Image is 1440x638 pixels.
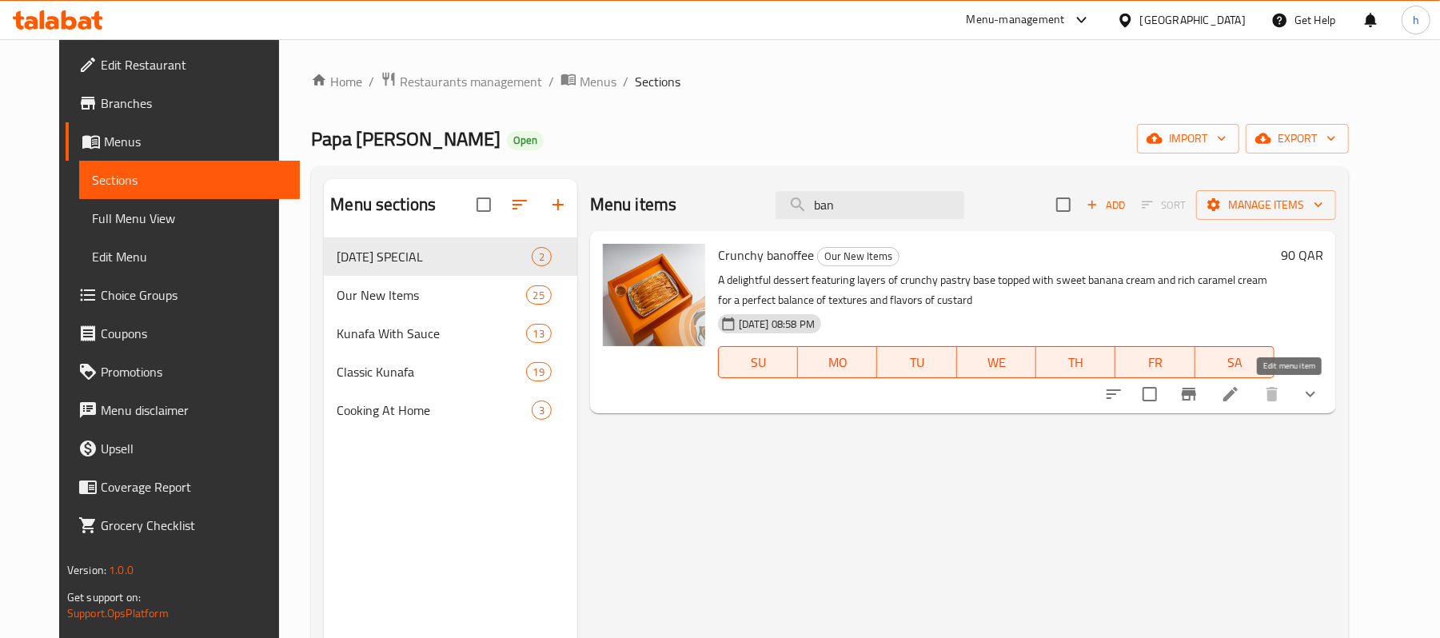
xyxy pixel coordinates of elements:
[66,391,300,429] a: Menu disclaimer
[718,243,814,267] span: Crunchy banoffee
[957,346,1036,378] button: WE
[324,391,576,429] div: Cooking At Home3
[580,72,616,91] span: Menus
[527,288,551,303] span: 25
[532,247,552,266] div: items
[798,346,877,378] button: MO
[526,362,552,381] div: items
[533,249,551,265] span: 2
[79,199,300,237] a: Full Menu View
[101,477,287,496] span: Coverage Report
[66,468,300,506] a: Coverage Report
[718,270,1274,310] p: A delightful dessert featuring layers of crunchy pastry base topped with sweet banana cream and r...
[1043,351,1109,374] span: TH
[1080,193,1131,217] span: Add item
[66,429,300,468] a: Upsell
[79,237,300,276] a: Edit Menu
[66,314,300,353] a: Coupons
[507,134,544,147] span: Open
[101,55,287,74] span: Edit Restaurant
[67,603,169,624] a: Support.OpsPlatform
[400,72,542,91] span: Restaurants management
[560,71,616,92] a: Menus
[66,46,300,84] a: Edit Restaurant
[92,247,287,266] span: Edit Menu
[635,72,680,91] span: Sections
[877,346,956,378] button: TU
[590,193,677,217] h2: Menu items
[526,285,552,305] div: items
[101,401,287,420] span: Menu disclaimer
[1196,190,1336,220] button: Manage items
[381,71,542,92] a: Restaurants management
[526,324,552,343] div: items
[1137,124,1239,154] button: import
[1259,129,1336,149] span: export
[79,161,300,199] a: Sections
[603,244,705,346] img: Crunchy banoffee
[1209,195,1323,215] span: Manage items
[67,587,141,608] span: Get support on:
[101,362,287,381] span: Promotions
[337,247,531,266] div: RAMADAN SPECIAL
[1095,375,1133,413] button: sort-choices
[539,185,577,224] button: Add section
[1170,375,1208,413] button: Branch-specific-item
[718,346,798,378] button: SU
[104,132,287,151] span: Menus
[324,314,576,353] div: Kunafa With Sauce13
[66,353,300,391] a: Promotions
[884,351,950,374] span: TU
[101,285,287,305] span: Choice Groups
[1133,377,1167,411] span: Select to update
[818,247,899,265] span: Our New Items
[92,209,287,228] span: Full Menu View
[776,191,964,219] input: search
[1122,351,1188,374] span: FR
[963,351,1030,374] span: WE
[804,351,871,374] span: MO
[311,72,362,91] a: Home
[337,285,525,305] span: Our New Items
[1413,11,1419,29] span: h
[732,317,821,332] span: [DATE] 08:58 PM
[92,170,287,189] span: Sections
[1246,124,1349,154] button: export
[467,188,501,221] span: Select all sections
[66,276,300,314] a: Choice Groups
[1131,193,1196,217] span: Select section first
[330,193,436,217] h2: Menu sections
[548,72,554,91] li: /
[527,326,551,341] span: 13
[337,324,525,343] span: Kunafa With Sauce
[311,71,1349,92] nav: breadcrumb
[1301,385,1320,404] svg: Show Choices
[1150,129,1227,149] span: import
[623,72,628,91] li: /
[324,353,576,391] div: Classic Kunafa19
[527,365,551,380] span: 19
[817,247,900,266] div: Our New Items
[967,10,1065,30] div: Menu-management
[1140,11,1246,29] div: [GEOGRAPHIC_DATA]
[725,351,792,374] span: SU
[66,122,300,161] a: Menus
[1080,193,1131,217] button: Add
[1036,346,1115,378] button: TH
[533,403,551,418] span: 3
[101,94,287,113] span: Branches
[1115,346,1195,378] button: FR
[1084,196,1127,214] span: Add
[66,84,300,122] a: Branches
[1253,375,1291,413] button: delete
[101,439,287,458] span: Upsell
[337,401,531,420] span: Cooking At Home
[1195,346,1274,378] button: SA
[337,247,531,266] span: [DATE] SPECIAL
[324,276,576,314] div: Our New Items25
[1047,188,1080,221] span: Select section
[501,185,539,224] span: Sort sections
